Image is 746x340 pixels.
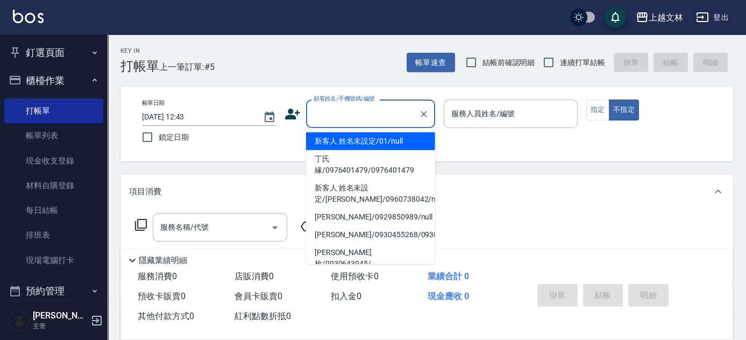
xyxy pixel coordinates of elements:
li: [PERSON_NAME]/0929850989/null [306,208,435,226]
h5: [PERSON_NAME] [33,310,88,321]
p: 隱藏業績明細 [139,255,187,266]
span: 店販消費 0 [235,271,274,281]
p: 項目消費 [129,186,161,197]
button: Clear [416,107,431,122]
button: 登出 [692,8,733,27]
li: [PERSON_NAME]/0930455268/0930455268 [306,226,435,244]
h3: 打帳單 [120,59,159,74]
img: Logo [13,10,44,23]
button: 預約管理 [4,277,103,305]
button: 櫃檯作業 [4,67,103,95]
button: Choose date, selected date is 2025-08-16 [257,104,282,130]
a: 現金收支登錄 [4,148,103,173]
h2: Key In [120,47,159,54]
span: 上一筆訂單:#5 [159,60,215,74]
button: 帳單速查 [407,53,455,73]
span: 其他付款方式 0 [138,311,194,321]
button: 指定 [586,100,609,121]
li: 丁氏緣/0976401479/0976401479 [306,150,435,179]
label: 帳單日期 [142,99,165,107]
button: 上越文林 [631,6,687,29]
a: 現場電腦打卡 [4,248,103,273]
li: 新客人 姓名未設定/[PERSON_NAME]/0960738042/null2/null [306,179,435,208]
span: 現金應收 0 [428,291,469,301]
button: save [605,6,626,28]
input: YYYY/MM/DD hh:mm [142,108,252,126]
button: 釘選頁面 [4,39,103,67]
span: 連續打單結帳 [560,57,605,68]
span: 服務消費 0 [138,271,177,281]
a: 材料自購登錄 [4,173,103,198]
span: 結帳前確認明細 [482,57,535,68]
span: 紅利點數折抵 0 [235,311,291,321]
a: 排班表 [4,223,103,247]
button: 不指定 [609,100,639,121]
a: 打帳單 [4,98,103,123]
span: 鎖定日期 [159,132,189,143]
li: [PERSON_NAME]枚/0930643945/ [306,244,435,273]
span: 使用預收卡 0 [331,271,379,281]
span: 業績合計 0 [428,271,469,281]
label: 顧客姓名/手機號碼/編號 [314,95,375,103]
button: Open [266,219,283,236]
span: 會員卡販賣 0 [235,291,282,301]
span: 扣入金 0 [331,291,361,301]
span: 預收卡販賣 0 [138,291,186,301]
div: 項目消費 [120,174,733,209]
a: 帳單列表 [4,123,103,148]
li: 新客人 姓名未設定/01/null [306,132,435,150]
p: 主管 [33,321,88,331]
a: 每日結帳 [4,198,103,223]
img: Person [9,310,30,331]
div: 上越文林 [649,11,683,24]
